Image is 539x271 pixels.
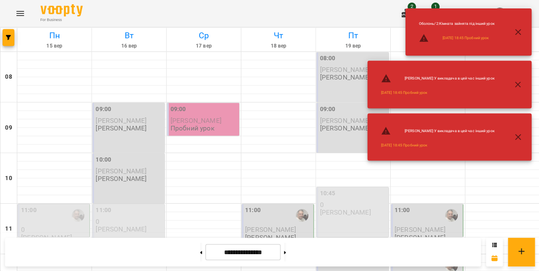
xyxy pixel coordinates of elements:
label: 09:00 [96,104,111,114]
li: [PERSON_NAME] : У викладача в цей час інший урок [374,122,500,139]
h6: 08 [5,72,12,82]
h6: 09 [5,123,12,132]
label: 11:00 [96,205,111,215]
h6: 17 вер [168,42,239,50]
label: 11:00 [394,205,409,215]
h6: Чт [242,29,314,42]
h6: 16 вер [93,42,165,50]
p: [PERSON_NAME] [319,74,370,81]
p: [PERSON_NAME] [319,124,370,131]
label: 09:00 [319,104,335,114]
span: [PERSON_NAME] [319,116,370,124]
span: [PERSON_NAME] [96,167,147,175]
h6: 15 вер [19,42,90,50]
img: Юрій ГАЛІС [295,209,308,221]
h6: Ср [168,29,239,42]
span: 2 [407,3,415,11]
li: [PERSON_NAME] : У викладача в цей час інший урок [374,70,500,87]
span: [PERSON_NAME] [319,66,370,74]
h6: 19 вер [317,42,388,50]
h6: 18 вер [242,42,314,50]
p: [PERSON_NAME] [319,208,370,215]
label: 09:00 [170,104,186,114]
img: Voopty Logo [40,4,83,16]
p: [PERSON_NAME] [96,225,147,232]
p: [PERSON_NAME] [96,124,147,131]
span: [PERSON_NAME] [96,116,147,124]
h6: Пт [317,29,388,42]
h6: 11 [5,224,12,233]
label: 11:00 [245,205,260,215]
p: Пробний урок [170,124,214,131]
span: For Business [40,17,83,23]
p: [PERSON_NAME] [96,175,147,182]
p: 0 [96,218,163,225]
a: [DATE] 18:45 Пробний урок [442,35,488,41]
label: 08:00 [319,54,335,63]
p: 0 [21,226,88,233]
h6: Пн [19,29,90,42]
h6: Вт [93,29,165,42]
span: [PERSON_NAME] [394,225,445,233]
h6: 10 [5,173,12,183]
span: 1 [430,3,439,11]
button: Menu [10,3,30,24]
span: [PERSON_NAME] [170,116,221,124]
a: [DATE] 18:45 Пробний урок [380,90,427,96]
a: [DATE] 18:45 Пробний урок [380,142,427,148]
li: Оболонь/2 : Кімната зайнята під інший урок [411,18,501,30]
img: Юрій ГАЛІС [444,209,457,221]
label: 10:45 [319,189,335,198]
span: [PERSON_NAME] [245,225,296,233]
p: 0 [319,201,386,208]
label: 10:00 [96,155,111,164]
label: 11:00 [21,205,37,215]
img: Юрій ГАЛІС [72,209,84,221]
